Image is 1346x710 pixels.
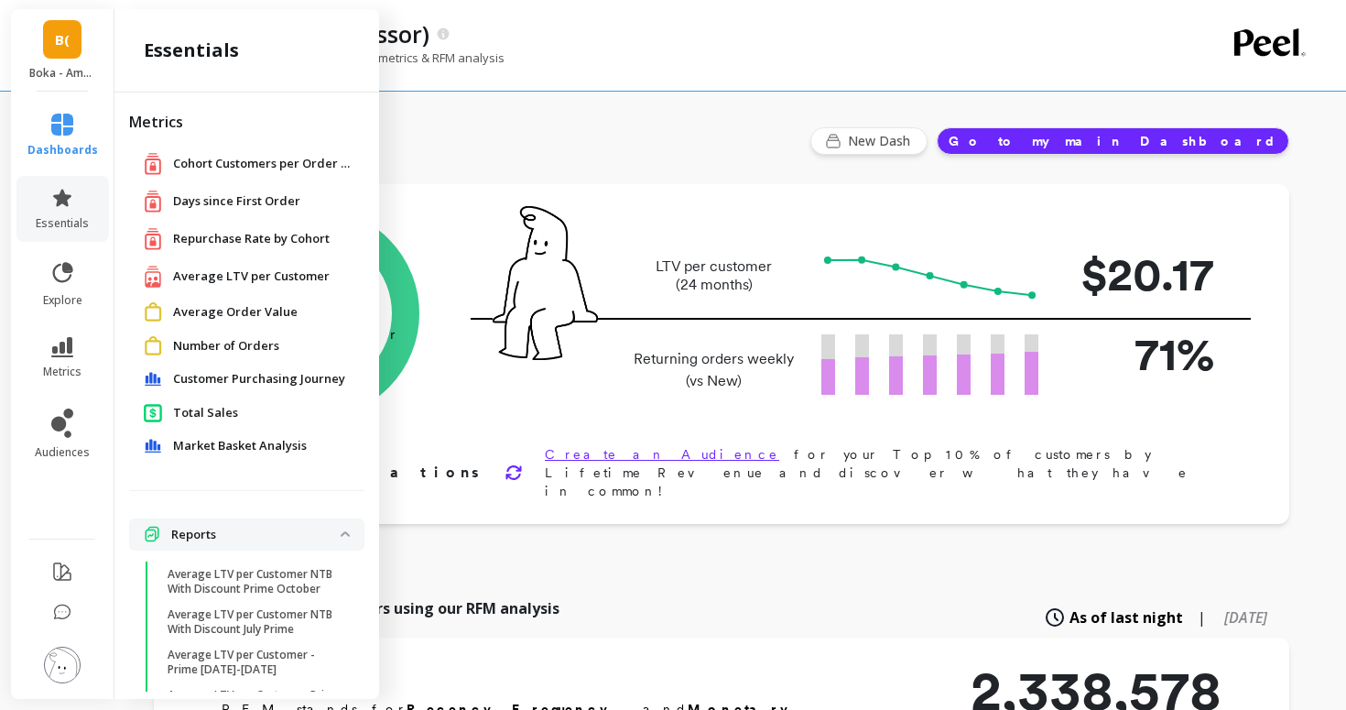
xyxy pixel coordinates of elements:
[171,526,341,544] p: Reports
[144,336,162,355] img: navigation item icon
[144,265,162,288] img: navigation item icon
[173,370,350,388] a: Customer Purchasing Journey
[173,230,330,248] span: Repurchase Rate by Cohort
[129,111,364,133] h2: Metrics
[173,303,350,322] a: Average Order Value
[810,127,928,155] button: New Dash
[144,526,160,542] img: navigation item icon
[168,648,342,677] p: Average LTV per Customer - Prime [DATE]-[DATE]
[173,404,238,422] span: Total Sales
[144,372,162,387] img: navigation item icon
[173,337,350,355] a: Number of Orders
[173,404,350,422] a: Total Sales
[545,447,779,462] a: Create an Audience
[1198,606,1206,628] span: |
[144,152,162,175] img: navigation item icon
[144,38,239,63] h2: essentials
[341,531,350,537] img: down caret icon
[173,268,350,286] a: Average LTV per Customer
[545,445,1231,500] p: for your Top 10% of customers by Lifetime Revenue and discover what they have in common!
[27,143,98,158] span: dashboards
[144,403,162,422] img: navigation item icon
[55,29,70,50] span: B(
[1069,606,1183,628] span: As of last night
[168,607,342,637] p: Average LTV per Customer NTB With Discount July Prime
[173,230,350,248] a: Repurchase Rate by Cohort
[43,293,82,308] span: explore
[173,303,298,322] span: Average Order Value
[628,348,799,392] p: Returning orders weekly (vs New)
[44,647,81,683] img: profile picture
[144,190,162,213] img: navigation item icon
[222,663,844,693] h2: RFM Segments
[173,337,279,355] span: Number of Orders
[173,268,330,286] span: Average LTV per Customer
[1224,607,1267,628] span: [DATE]
[36,216,89,231] span: essentials
[144,302,162,322] img: navigation item icon
[173,155,356,173] a: Cohort Customers per Order Count
[35,445,90,460] span: audiences
[43,365,81,379] span: metrics
[144,227,162,250] img: navigation item icon
[29,66,96,81] p: Boka - Amazon (Essor)
[937,127,1289,155] button: Go to my main Dashboard
[173,192,300,211] span: Days since First Order
[173,370,345,388] span: Customer Purchasing Journey
[173,192,350,211] a: Days since First Order
[1068,240,1214,309] p: $20.17
[173,437,307,455] span: Market Basket Analysis
[848,132,916,150] span: New Dash
[168,567,342,596] p: Average LTV per Customer NTB With Discount Prime October
[1068,320,1214,388] p: 71%
[144,439,162,453] img: navigation item icon
[628,257,799,294] p: LTV per customer (24 months)
[493,206,598,360] img: pal seatted on line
